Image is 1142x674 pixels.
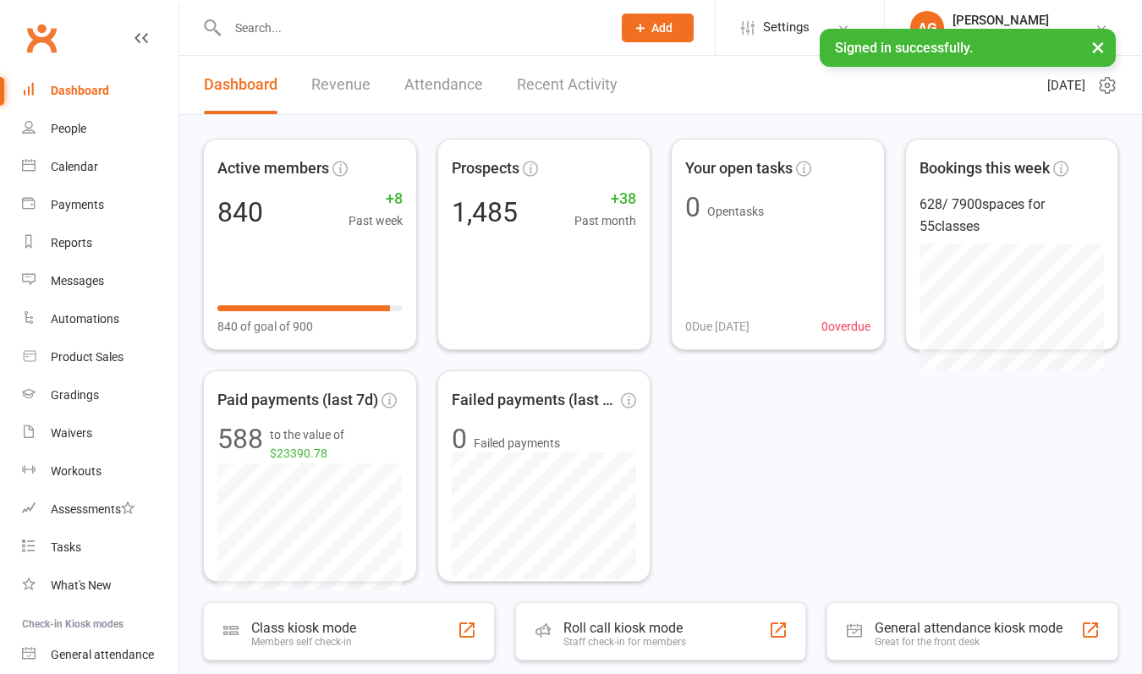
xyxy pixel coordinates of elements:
a: Dashboard [22,72,178,110]
div: 840 [217,199,263,226]
span: Bookings this week [920,156,1050,181]
div: Payments [51,198,104,211]
a: Clubworx [20,17,63,59]
button: × [1083,29,1113,65]
div: AG [910,11,944,45]
span: Add [651,21,673,35]
div: 628 / 7900 spaces for 55 classes [920,194,1105,237]
span: +38 [574,187,636,211]
span: to the value of [270,425,403,463]
span: 0 overdue [821,317,870,336]
a: Gradings [22,376,178,414]
div: 1,485 [452,199,518,226]
span: Failed payments (last 30d) [452,388,618,413]
div: Assessments [51,502,135,516]
div: Workouts [51,464,102,478]
div: Automations [51,312,119,326]
a: Payments [22,186,178,224]
div: 0 [452,425,467,452]
span: Past month [574,211,636,230]
div: People [51,122,86,135]
a: Waivers [22,414,178,452]
span: Active members [217,156,329,181]
a: What's New [22,567,178,605]
a: Attendance [404,56,483,114]
div: Messages [51,274,104,288]
div: Class kiosk mode [251,620,356,636]
div: [PERSON_NAME] [953,13,1095,28]
div: Reports [51,236,92,249]
span: 840 of goal of 900 [217,317,313,336]
span: +8 [349,187,403,211]
a: Calendar [22,148,178,186]
a: Automations [22,300,178,338]
a: Reports [22,224,178,262]
button: Add [622,14,694,42]
div: Bujutsu Martial Arts Centre [953,28,1095,43]
div: Waivers [51,426,92,440]
span: 0 Due [DATE] [685,317,749,336]
span: Open tasks [707,205,764,218]
div: 588 [217,425,263,463]
div: Members self check-in [251,636,356,648]
div: 0 [685,194,700,221]
div: General attendance kiosk mode [875,620,1062,636]
a: Revenue [311,56,371,114]
div: What's New [51,578,112,592]
a: Assessments [22,490,178,529]
div: Roll call kiosk mode [563,620,686,636]
div: Dashboard [51,84,109,97]
span: Your open tasks [685,156,793,181]
input: Search... [222,16,600,40]
span: Failed payments [474,434,560,452]
a: People [22,110,178,148]
a: Recent Activity [517,56,618,114]
a: Tasks [22,529,178,567]
a: General attendance kiosk mode [22,636,178,674]
span: $23390.78 [270,447,327,460]
div: Gradings [51,388,99,402]
div: Great for the front desk [875,636,1062,648]
span: Signed in successfully. [835,40,973,56]
a: Workouts [22,452,178,490]
div: Tasks [51,540,81,554]
div: Staff check-in for members [563,636,686,648]
span: [DATE] [1047,75,1085,96]
div: Product Sales [51,350,124,364]
div: General attendance [51,648,154,661]
a: Product Sales [22,338,178,376]
span: Prospects [452,156,519,181]
span: Settings [763,8,810,47]
span: Past week [349,211,403,230]
span: Paid payments (last 7d) [217,388,378,413]
a: Messages [22,262,178,300]
div: Calendar [51,160,98,173]
a: Dashboard [204,56,277,114]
